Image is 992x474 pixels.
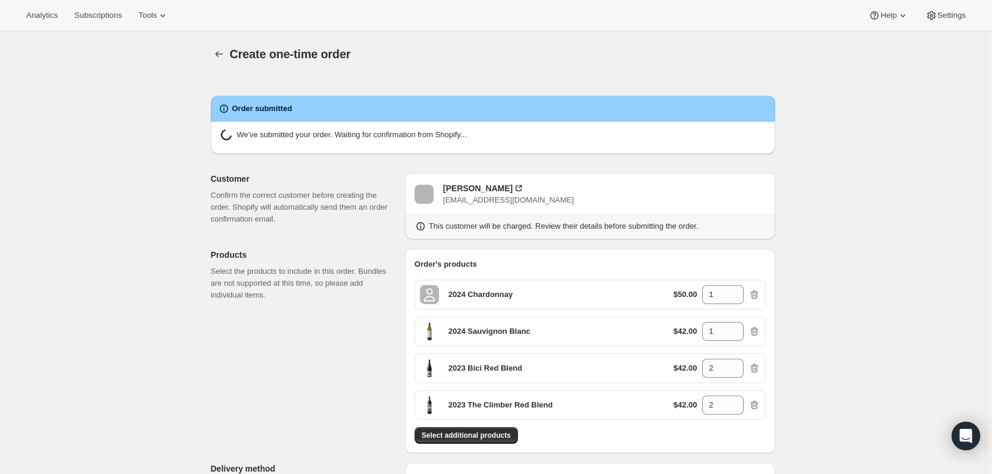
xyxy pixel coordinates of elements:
p: We've submitted your order. Waiting for confirmation from Shopify... [237,129,467,144]
button: Analytics [19,7,65,24]
span: Help [880,11,896,20]
div: Open Intercom Messenger [952,422,980,450]
button: Settings [918,7,973,24]
p: 2024 Chardonnay [448,289,513,301]
span: Settings [937,11,966,20]
p: Products [211,249,396,261]
p: Confirm the correct customer before creating the order. Shopify will automatically send them an o... [211,189,396,225]
span: Order's products [415,260,477,268]
p: Customer [211,173,396,185]
p: $42.00 [674,326,697,337]
button: Select additional products [415,427,518,444]
button: Tools [131,7,176,24]
span: Default Title [420,396,439,415]
span: Default Title [420,285,439,304]
span: Select additional products [422,431,511,440]
span: Subscriptions [74,11,122,20]
p: 2024 Sauvignon Blanc [448,326,530,337]
div: [PERSON_NAME] [443,182,513,194]
button: Help [861,7,915,24]
span: Tools [138,11,157,20]
span: Jill Womack [415,185,434,204]
button: Subscriptions [67,7,129,24]
p: This customer will be charged. Review their details before submitting the order. [429,220,699,232]
span: Default Title [420,322,439,341]
span: Default Title [420,359,439,378]
p: $50.00 [674,289,697,301]
p: 2023 Bici Red Blend [448,362,522,374]
span: Create one-time order [230,48,351,61]
span: Analytics [26,11,58,20]
h2: Order submitted [232,103,292,115]
p: $42.00 [674,399,697,411]
p: $42.00 [674,362,697,374]
span: [EMAIL_ADDRESS][DOMAIN_NAME] [443,195,574,204]
p: Select the products to include in this order. Bundles are not supported at this time, so please a... [211,266,396,301]
p: 2023 The Climber Red Blend [448,399,553,411]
